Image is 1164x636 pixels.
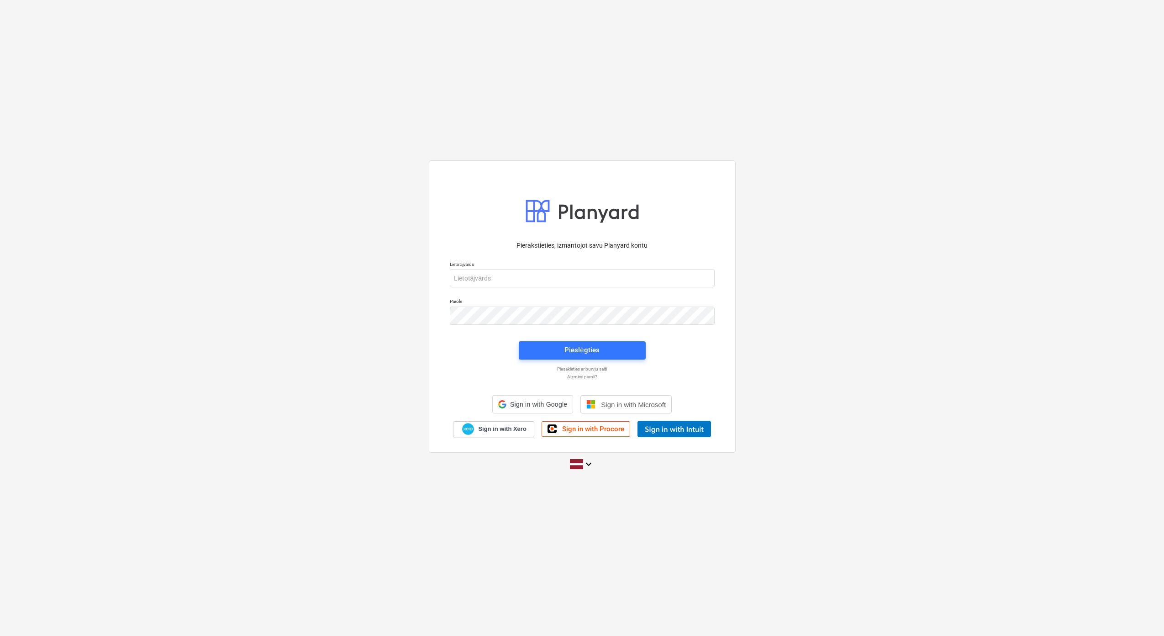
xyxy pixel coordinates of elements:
button: Pieslēgties [519,341,646,360]
img: Xero logo [462,423,474,435]
span: Sign in with Google [510,401,567,408]
img: Microsoft logo [586,400,595,409]
a: Aizmirsi paroli? [445,374,719,380]
a: Sign in with Procore [542,421,630,437]
p: Lietotājvārds [450,261,715,269]
div: Pieslēgties [564,344,599,356]
p: Parole [450,298,715,306]
a: Piesakieties ar burvju saiti [445,366,719,372]
p: Pierakstieties, izmantojot savu Planyard kontu [450,241,715,250]
a: Sign in with Xero [453,421,534,437]
span: Sign in with Procore [562,425,624,433]
div: Sign in with Google [492,395,573,413]
input: Lietotājvārds [450,269,715,287]
span: Sign in with Microsoft [601,401,666,408]
span: Sign in with Xero [478,425,526,433]
i: keyboard_arrow_down [583,459,594,470]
